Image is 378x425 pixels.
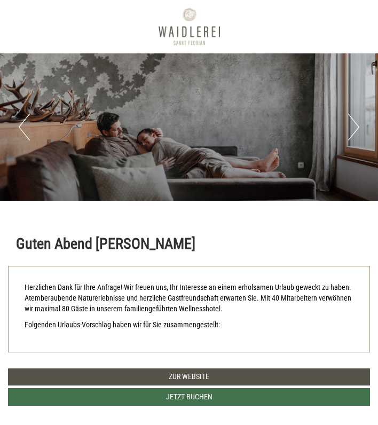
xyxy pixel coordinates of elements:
[348,114,359,140] button: Next
[16,236,195,253] h1: Guten Abend [PERSON_NAME]
[8,368,370,385] a: Zur Website
[25,282,353,314] p: Herzlichen Dank für Ihre Anfrage! Wir freuen uns, Ihr Interesse an einem erholsamen Urlaub geweck...
[8,388,370,406] a: Jetzt buchen
[25,320,353,330] p: Folgenden Urlaubs-Vorschlag haben wir für Sie zusammengestellt:
[19,114,30,140] button: Previous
